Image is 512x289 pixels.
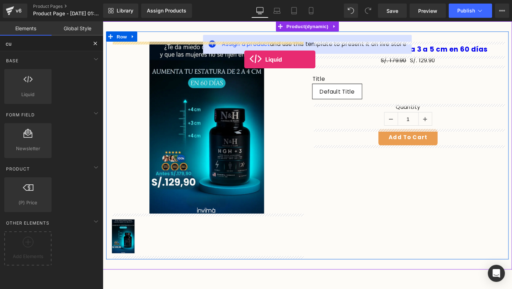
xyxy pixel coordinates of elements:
[125,20,176,28] span: Assign a product
[228,66,265,81] span: Default Title
[5,220,50,226] span: Other Elements
[10,208,36,246] a: HGH3™ Aumenta hasta 3 a 5 cm en 60 días
[147,8,186,14] div: Assign Products
[117,7,133,14] span: Library
[268,4,286,18] a: Laptop
[27,11,36,21] a: Expand / Collapse
[49,21,170,202] img: HGH3™ Aumenta hasta 3 a 5 cm en 60 días
[125,20,319,28] span: and use this template to present it on live store
[3,4,27,18] a: v6
[292,37,319,45] span: S/. 179.90
[33,11,101,16] span: Product Page - [DATE] 01:04:34
[52,21,103,36] a: Global Style
[5,165,31,172] span: Product
[457,8,475,14] span: Publish
[495,4,509,18] button: More
[418,7,437,15] span: Preview
[286,4,303,18] a: Tablet
[290,113,352,131] button: Add To Cart
[220,87,421,95] label: Quantity
[361,4,375,18] button: Redo
[5,111,36,118] span: Form Field
[410,4,446,18] a: Preview
[13,11,27,21] span: Row
[6,253,50,260] span: Add Elements
[33,4,115,9] a: Product Pages
[251,4,268,18] a: Desktop
[323,36,350,47] span: S/. 129.90
[6,199,49,206] span: (P) Price
[6,145,49,152] span: Newsletter
[386,7,398,15] span: Save
[10,208,33,244] img: HGH3™ Aumenta hasta 3 a 5 cm en 60 días
[303,4,320,18] a: Mobile
[5,57,19,64] span: Base
[220,57,421,66] label: Title
[449,4,492,18] button: Publish
[488,265,505,282] div: Open Intercom Messenger
[103,4,138,18] a: New Library
[344,4,358,18] button: Undo
[14,6,23,15] div: v6
[300,118,341,126] span: Add To Cart
[6,91,49,98] span: Liquid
